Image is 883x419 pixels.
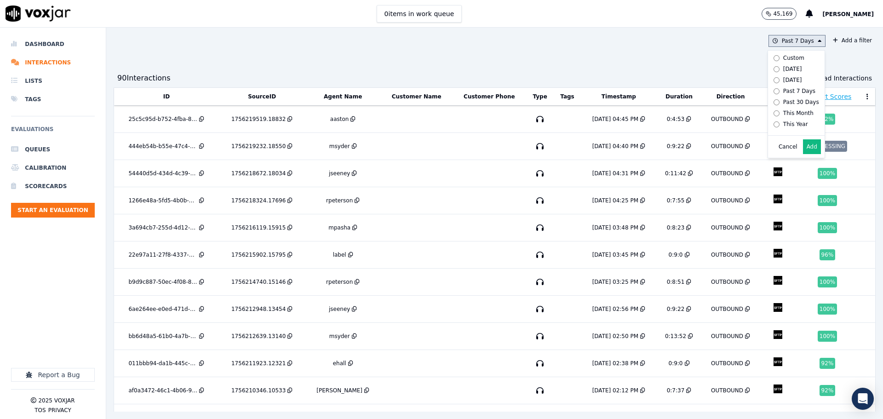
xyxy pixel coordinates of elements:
div: [DATE] 02:50 PM [592,333,638,340]
div: 0:9:22 [667,143,685,150]
div: msyder [329,333,350,340]
button: Type [533,93,547,100]
button: Add a filter [829,35,876,46]
div: 0:13:52 [665,333,686,340]
div: OUTBOUND [711,143,743,150]
div: OUTBOUND [711,170,743,177]
div: 92 % [820,114,836,125]
div: 100 % [818,222,837,233]
a: Scorecards [11,177,95,195]
input: Custom [774,55,780,61]
div: 0:7:55 [667,197,685,204]
img: VOXJAR_FTP_icon [770,299,786,316]
div: 22e97a11-27f8-4337-ae11-2f0116b78f6b [128,251,197,258]
div: [DATE] 03:25 PM [592,278,638,286]
button: Cancel [779,143,797,150]
li: Interactions [11,53,95,72]
div: bb6d48a5-61b0-4a7b-9315-87bbd88941c7 [128,333,197,340]
div: 3a694cb7-255d-4d12-af3d-d0304be00fd2 [128,224,197,231]
div: 0:11:42 [665,170,686,177]
div: 1266e48a-5fd5-4b0b-a8e5-3c3e419a1e74 [128,197,197,204]
button: 45,169 [762,8,806,20]
button: Start an Evaluation [11,203,95,218]
li: Queues [11,140,95,159]
div: This Month [783,109,814,117]
div: 1756219232.18550 [231,143,286,150]
button: Tags [560,93,574,100]
img: VOXJAR_FTP_icon [770,245,786,261]
div: [DATE] 04:31 PM [592,170,638,177]
div: [DATE] 04:25 PM [592,197,638,204]
button: Past 7 Days Custom [DATE] [DATE] Past 7 Days Past 30 Days This Month This Year Cancel Add [768,35,826,47]
button: Export Scores [807,92,852,101]
div: 100 % [818,195,837,206]
button: Duration [665,93,693,100]
div: [PERSON_NAME] [316,387,362,394]
div: b9d9c887-50ec-4f08-809e-4bbcaf390cb4 [128,278,197,286]
div: Custom [783,54,804,62]
div: aaston [330,115,349,123]
div: 1756214740.15146 [231,278,286,286]
img: VOXJAR_FTP_icon [770,327,786,343]
input: [DATE] [774,77,780,83]
div: OUTBOUND [711,360,743,367]
div: mpasha [328,224,350,231]
button: Agent Name [324,93,362,100]
input: Past 7 Days [774,88,780,94]
div: msyder [329,143,350,150]
div: 1756211923.12321 [231,360,286,367]
div: 1756210346.10533 [231,387,286,394]
div: jseeney [329,170,350,177]
div: af0a3472-46c1-4b06-949c-1e85f12dcfeb [128,387,197,394]
div: [DATE] 02:38 PM [592,360,638,367]
img: VOXJAR_FTP_icon [770,191,786,207]
div: OUTBOUND [711,278,743,286]
div: 100 % [818,168,837,179]
div: 25c5c95d-b752-4fba-82f2-1e327d09e9eb [128,115,197,123]
div: OUTBOUND [711,251,743,258]
button: Privacy [48,407,71,414]
input: This Year [774,121,780,127]
h6: Evaluations [11,124,95,140]
div: OUTBOUND [711,387,743,394]
a: Tags [11,90,95,109]
div: 0:9:0 [669,251,683,258]
img: VOXJAR_FTP_icon [770,381,786,397]
button: Customer Name [392,93,441,100]
img: VOXJAR_FTP_icon [770,272,786,288]
img: VOXJAR_FTP_icon [770,218,786,234]
div: 1756216119.15915 [231,224,286,231]
div: 96 % [820,249,836,260]
div: 100 % [818,304,837,315]
button: 45,169 [762,8,797,20]
div: rpeterson [326,278,353,286]
div: OUTBOUND [711,224,743,231]
div: [DATE] [783,76,802,84]
input: [DATE] [774,66,780,72]
p: 2025 Voxjar [38,397,75,404]
button: Timestamp [602,93,636,100]
button: Add [803,139,821,154]
div: 011bbb94-da1b-445c-94cb-d089ccd74a84 [128,360,197,367]
div: This Year [783,121,808,128]
div: OUTBOUND [711,197,743,204]
div: 6ae264ee-e0ed-471d-85b4-a77039b94a13 [128,305,197,313]
div: 1756212948.13454 [231,305,286,313]
a: Dashboard [11,35,95,53]
button: Customer Phone [464,93,515,100]
input: This Month [774,110,780,116]
button: [PERSON_NAME] [822,8,883,19]
a: Lists [11,72,95,90]
button: Upload Interactions [799,74,872,83]
div: OUTBOUND [711,305,743,313]
input: Past 30 Days [774,99,780,105]
div: 100 % [818,331,837,342]
div: 444eb54b-b55e-47c4-8acb-993fec8c64cb [128,143,197,150]
div: 1756218324.17696 [231,197,286,204]
div: [DATE] 02:12 PM [592,387,638,394]
div: 90 Interaction s [117,73,171,84]
div: [DATE] [783,65,802,73]
p: 45,169 [773,10,792,17]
